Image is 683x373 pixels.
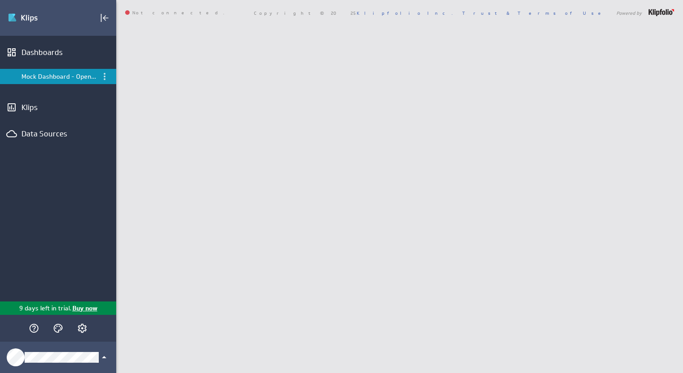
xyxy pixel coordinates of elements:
img: logo-footer.png [649,9,674,16]
div: Dashboards [21,47,95,57]
div: Dashboard menu [99,71,110,82]
span: Powered by [616,11,642,15]
span: Not connected. [125,10,224,16]
p: 9 days left in trial. [19,304,72,313]
div: Collapse [97,10,112,25]
div: Klips [21,102,95,112]
div: Help [26,321,42,336]
svg: Themes [53,323,63,334]
div: Menu [98,70,111,83]
div: Menu [99,71,110,82]
span: Copyright © 2025 [254,11,453,15]
div: Data Sources [21,129,95,139]
div: Account and settings [75,321,90,336]
a: Trust & Terms of Use [462,10,607,16]
div: Go to Dashboards [8,11,70,25]
img: Klipfolio klips logo [8,11,70,25]
div: Themes [51,321,66,336]
a: Klipfolio Inc. [357,10,453,16]
div: Mock Dashboard - Open Sales Orders Metrics [21,72,96,81]
svg: Account and settings [77,323,88,334]
p: Buy now [72,304,97,313]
